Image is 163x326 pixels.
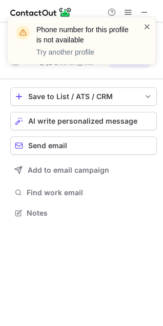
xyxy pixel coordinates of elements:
button: save-profile-one-click [10,87,157,106]
img: ContactOut v5.3.10 [10,6,72,18]
span: Find work email [27,188,153,197]
span: Send email [28,142,67,150]
div: Save to List / ATS / CRM [28,92,139,101]
button: Add to email campaign [10,161,157,179]
span: AI write personalized message [28,117,137,125]
button: AI write personalized message [10,112,157,130]
button: Notes [10,206,157,220]
button: Find work email [10,185,157,200]
p: Try another profile [36,47,131,57]
span: Notes [27,208,153,218]
header: Phone number for this profile is not available [36,25,131,45]
span: Add to email campaign [28,166,109,174]
button: Send email [10,136,157,155]
img: warning [15,25,31,41]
